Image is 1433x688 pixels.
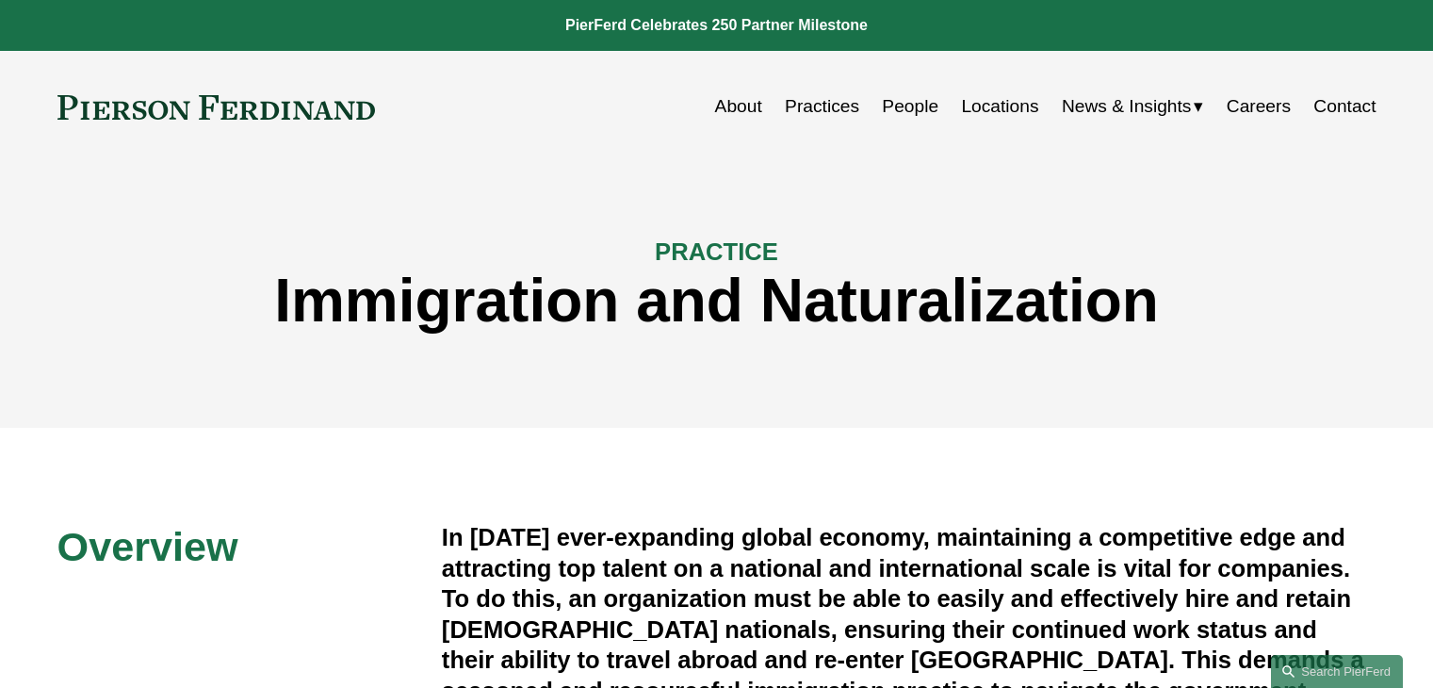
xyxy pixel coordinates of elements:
[882,89,938,124] a: People
[1271,655,1403,688] a: Search this site
[1227,89,1291,124] a: Careers
[57,524,238,569] span: Overview
[1062,90,1192,123] span: News & Insights
[1313,89,1376,124] a: Contact
[785,89,859,124] a: Practices
[655,238,778,265] span: PRACTICE
[715,89,762,124] a: About
[1062,89,1204,124] a: folder dropdown
[57,267,1376,336] h1: Immigration and Naturalization
[961,89,1038,124] a: Locations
